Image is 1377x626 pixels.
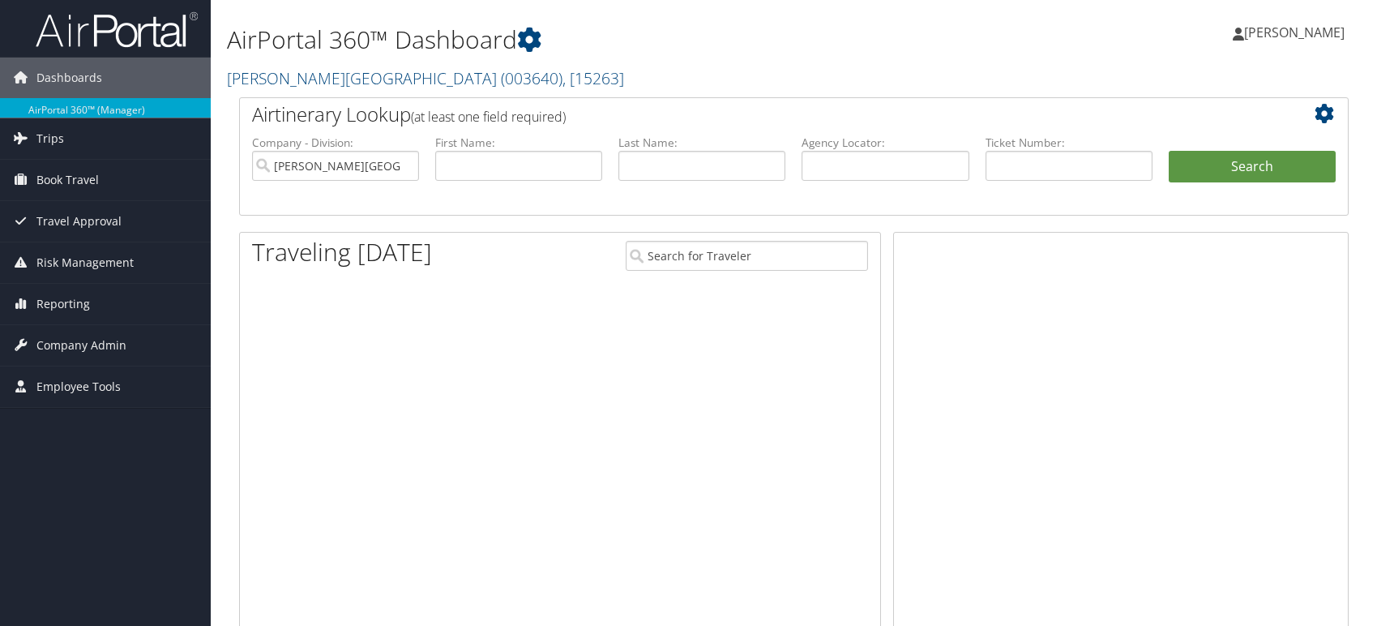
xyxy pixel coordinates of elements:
button: Search [1169,151,1336,183]
span: Employee Tools [36,367,121,407]
span: ( 003640 ) [501,67,562,89]
label: Agency Locator: [802,135,969,151]
h2: Airtinerary Lookup [252,101,1243,128]
label: Ticket Number: [986,135,1152,151]
label: Company - Division: [252,135,419,151]
a: [PERSON_NAME][GEOGRAPHIC_DATA] [227,67,624,89]
span: (at least one field required) [411,108,566,126]
span: Reporting [36,284,90,324]
span: Company Admin [36,325,126,366]
h1: Traveling [DATE] [252,235,432,269]
label: Last Name: [618,135,785,151]
img: airportal-logo.png [36,11,198,49]
a: [PERSON_NAME] [1233,8,1361,57]
input: Search for Traveler [626,241,868,271]
span: , [ 15263 ] [562,67,624,89]
span: Risk Management [36,242,134,283]
h1: AirPortal 360™ Dashboard [227,23,983,57]
span: Book Travel [36,160,99,200]
label: First Name: [435,135,602,151]
span: Trips [36,118,64,159]
span: Travel Approval [36,201,122,242]
span: Dashboards [36,58,102,98]
span: [PERSON_NAME] [1244,24,1345,41]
